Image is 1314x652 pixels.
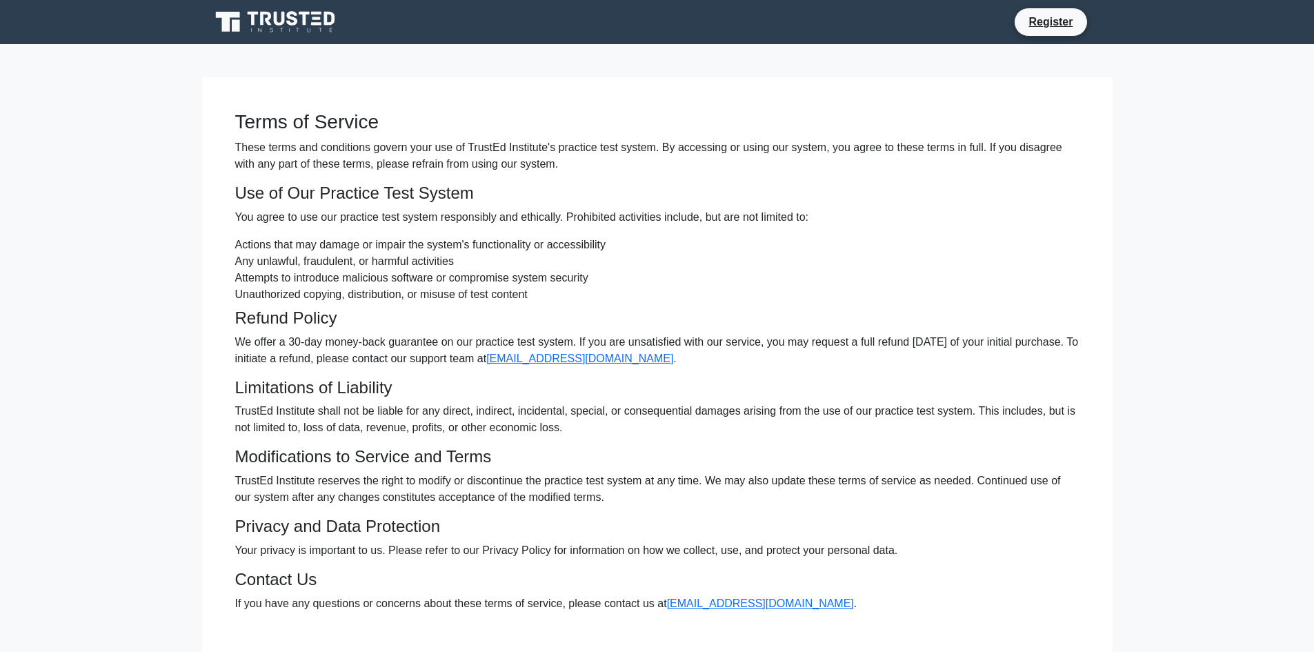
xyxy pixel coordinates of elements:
li: Unauthorized copying, distribution, or misuse of test content [235,286,1079,303]
p: We offer a 30-day money-back guarantee on our practice test system. If you are unsatisfied with o... [235,334,1079,367]
p: You agree to use our practice test system responsibly and ethically. Prohibited activities includ... [235,209,1079,226]
a: [EMAIL_ADDRESS][DOMAIN_NAME] [667,597,854,609]
h3: Terms of Service [235,110,1079,134]
h4: Use of Our Practice Test System [235,184,1079,204]
p: These terms and conditions govern your use of TrustEd Institute's practice test system. By access... [235,139,1079,172]
p: Your privacy is important to us. Please refer to our Privacy Policy for information on how we col... [235,542,1079,559]
p: TrustEd Institute reserves the right to modify or discontinue the practice test system at any tim... [235,473,1079,506]
li: Any unlawful, fraudulent, or harmful activities [235,253,1079,270]
h4: Refund Policy [235,308,1079,328]
p: TrustEd Institute shall not be liable for any direct, indirect, incidental, special, or consequen... [235,403,1079,436]
li: Actions that may damage or impair the system's functionality or accessibility [235,237,1079,253]
h4: Contact Us [235,570,1079,590]
a: [EMAIL_ADDRESS][DOMAIN_NAME] [486,353,673,364]
li: Attempts to introduce malicious software or compromise system security [235,270,1079,286]
h4: Limitations of Liability [235,378,1079,398]
h4: Modifications to Service and Terms [235,447,1079,467]
h4: Privacy and Data Protection [235,517,1079,537]
p: If you have any questions or concerns about these terms of service, please contact us at . [235,595,1079,612]
a: Register [1020,13,1081,30]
